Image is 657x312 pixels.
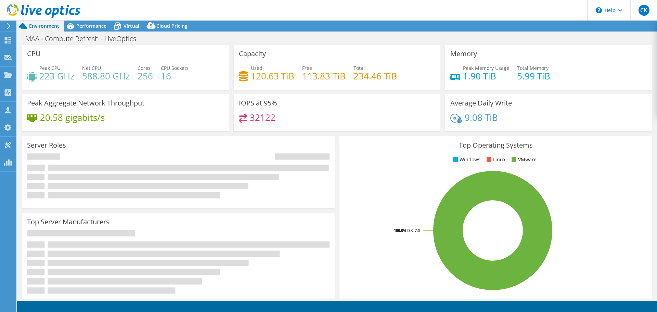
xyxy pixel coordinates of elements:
h3: Top Server Manufacturers [27,218,109,226]
h4: 588.80 GHz [82,72,130,80]
h4: 223 GHz [39,72,74,80]
h4: 20.58 gigabits/s [40,114,105,121]
h3: Average Daily Write [450,99,512,107]
h4: 113.83 TiB [302,72,346,80]
h4: 120.63 TiB [251,72,294,80]
span: Virtual [124,23,139,29]
h3: IOPS at 95% [239,99,277,107]
tspan: ESXi 7.0 [407,228,420,233]
tspan: 100.0% [394,228,407,233]
span: Free [302,65,312,71]
span: Cores [138,65,151,71]
h4: 5.99 TiB [517,72,550,80]
h4: 16 [161,72,189,80]
span: Peak CPU [39,65,61,71]
h4: 1.90 TiB [463,72,509,80]
h3: Peak Aggregate Network Throughput [27,99,144,107]
span: CK [639,5,649,16]
span: Environment [29,23,59,29]
h4: 234.46 TiB [353,72,397,80]
h3: Top Operating Systems [345,141,647,149]
h3: Capacity [239,50,266,58]
span: CPU Sockets [161,65,189,71]
li: Windows [451,156,480,163]
h3: CPU [27,50,41,58]
span: Total [353,65,365,71]
h4: 9.08 TiB [465,114,498,121]
span: Performance [76,23,106,29]
span: Used [251,65,262,71]
li: Linux [485,156,505,163]
svg: \n [596,7,602,13]
span: Peak Memory Usage [463,65,509,71]
span: Net CPU [82,65,101,71]
h4: 32122 [250,114,275,121]
span: Total Memory [517,65,549,71]
h3: Memory [450,50,477,58]
h3: Server Roles [27,141,66,149]
span: Cloud Pricing [156,23,188,29]
li: VMware [510,156,537,163]
h1: MAA - Compute Refresh - LiveOptics [22,35,147,42]
h4: 256 [138,72,153,80]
